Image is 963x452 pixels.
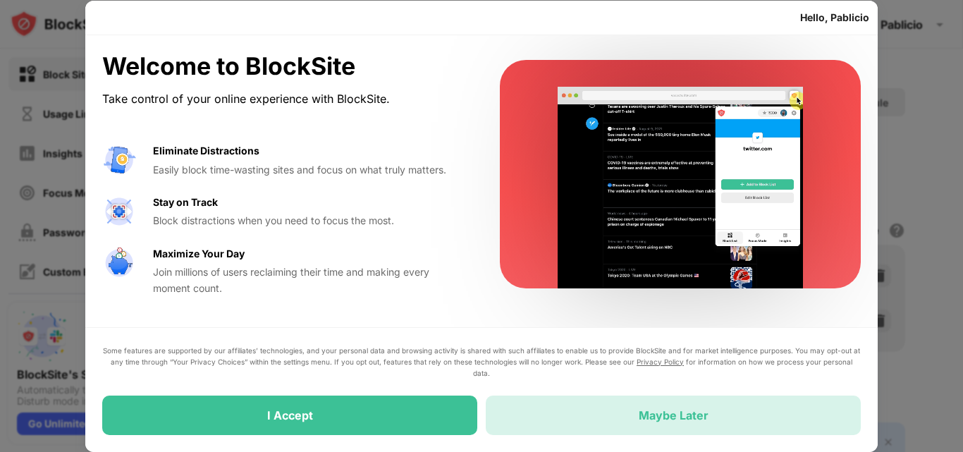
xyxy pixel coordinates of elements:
div: Hello, Pablicio [800,12,869,23]
div: Join millions of users reclaiming their time and making every moment count. [153,264,466,296]
a: Privacy Policy [637,358,684,366]
div: Maximize Your Day [153,246,245,262]
div: Welcome to BlockSite [102,52,466,81]
img: value-avoid-distractions.svg [102,143,136,177]
div: Take control of your online experience with BlockSite. [102,89,466,109]
img: value-focus.svg [102,195,136,228]
div: I Accept [267,408,313,422]
div: Easily block time-wasting sites and focus on what truly matters. [153,162,466,178]
div: Eliminate Distractions [153,143,259,159]
div: Maybe Later [639,408,709,422]
div: Stay on Track [153,195,218,210]
div: Some features are supported by our affiliates’ technologies, and your personal data and browsing ... [102,345,861,379]
div: Block distractions when you need to focus the most. [153,213,466,228]
img: value-safe-time.svg [102,246,136,280]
